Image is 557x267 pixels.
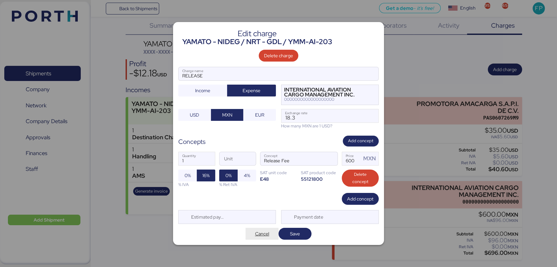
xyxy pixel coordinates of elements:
span: 0% [185,172,191,179]
span: Income [195,87,210,94]
div: % IVA [178,181,215,188]
button: MXN [211,109,244,121]
input: Exchange rate [281,109,378,122]
div: 55121800 [301,176,338,182]
button: Save [278,228,311,240]
div: INTERNATIONAL AVIATION CARGO MANAGEMENT INC. [284,88,369,97]
button: Expense [227,85,276,96]
span: Expense [243,87,260,94]
button: Delete concept [342,170,379,187]
div: 0000000000000000000 [284,97,369,102]
div: MXN [363,154,378,163]
div: SAT unit code [260,170,297,176]
span: 0% [225,172,232,179]
button: ConceptConcept [324,153,337,167]
span: Add concept [348,137,373,145]
button: Add concept [342,193,379,205]
div: Concepts [178,137,206,147]
span: Cancel [255,230,269,238]
input: Price [342,152,361,165]
input: Quantity [179,152,215,165]
span: Add concept [347,195,373,203]
span: EUR [255,111,264,119]
button: 16% [197,170,215,181]
button: Add concept [343,136,379,147]
span: Delete concept [347,171,373,185]
input: Charge name [179,67,378,80]
button: EUR [243,109,276,121]
div: E48 [260,176,297,182]
input: Unit [220,152,256,165]
button: USD [178,109,211,121]
span: 16% [202,172,210,179]
button: 0% [219,170,238,181]
button: Income [178,85,227,96]
span: Delete charge [264,52,293,60]
button: 0% [178,170,197,181]
span: MXN [222,111,232,119]
span: 4% [244,172,250,179]
input: Concept [260,152,322,165]
div: % Ret IVA [219,181,256,188]
span: Save [290,230,300,238]
button: Delete charge [259,50,298,62]
div: How many MXN are 1 USD? [281,123,379,129]
button: Cancel [246,228,278,240]
div: YAMATO - NIDEG / NRT - GDL / YMM-AI-203 [182,37,332,47]
span: USD [190,111,199,119]
button: 4% [238,170,256,181]
div: SAT product code [301,170,338,176]
div: Edit charge [182,31,332,37]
